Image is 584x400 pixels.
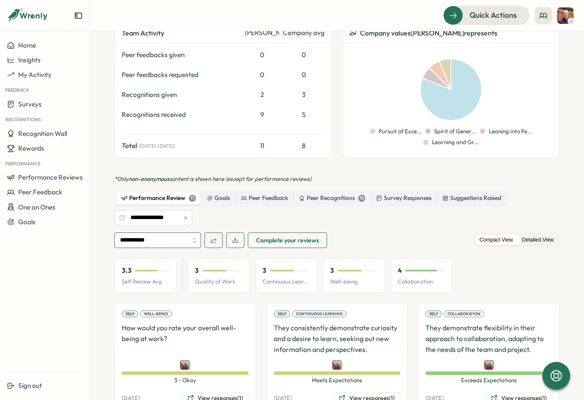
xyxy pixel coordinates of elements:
span: Performance Reviews [18,173,83,181]
div: Self [425,310,442,317]
span: non-anonymous [129,175,169,182]
button: Complete your reviews [248,232,327,248]
div: [PERSON_NAME] [245,28,279,38]
div: 0 [283,50,324,60]
div: 11 [245,141,279,151]
span: Meets Expectations [274,377,401,384]
div: Survey Responses [376,194,432,203]
p: 3 [195,266,199,275]
div: Goals [207,194,230,203]
p: Self Review Avg [122,278,169,286]
span: Insights [18,56,41,64]
p: *Only content is shown here (except for performance reviews) [114,175,560,183]
span: Company values [PERSON_NAME] represents [360,28,497,39]
p: How would you rate your overall well-being at work? [122,323,249,355]
span: Total [122,141,137,151]
p: 3 [263,266,266,275]
div: Company avg [283,28,324,38]
p: Collaboration [398,278,445,286]
img: Emily Jablonski [332,360,342,370]
button: Quick Actions [443,6,529,25]
span: One on Ones [18,203,55,211]
span: Exceeds Expectations [425,377,552,384]
div: Recognitions received [122,110,241,119]
p: Continuous Learning [263,278,310,286]
span: Peer Feedback [18,188,62,196]
span: Goals [18,218,36,226]
img: Emily Jablonski [484,360,494,370]
div: Team Activity [122,28,241,39]
p: Pursuit of Exce... [379,128,422,135]
div: Performance Review [121,194,196,203]
span: Rewards [18,144,44,152]
div: Peer feedbacks given [122,50,241,60]
span: 3 - Okay [122,377,249,384]
p: 3 [330,266,334,275]
div: 0 [245,50,279,60]
span: Surveys [18,100,42,108]
img: Morgan Ludtke [557,7,574,24]
div: Self [274,310,290,317]
p: Spirit of Gener... [434,128,477,135]
div: Peer feedbacks requested [122,70,241,80]
p: Quality of Work [195,278,243,286]
span: Home [18,41,36,49]
p: Leaning into Fe... [489,128,532,135]
div: Collaboration [444,310,484,317]
span: Quick Actions [470,10,517,21]
div: 8 [283,141,324,151]
div: Self [122,310,138,317]
span: Complete your reviews [256,233,319,248]
div: Continuous Learning [292,310,347,317]
div: 3 [283,90,324,100]
label: Compact View [475,235,517,245]
div: 11 [189,195,196,202]
div: Well-being [140,310,172,317]
div: 0 [245,70,279,80]
p: They demonstrate flexibility in their approach to collaboration, adapting to the needs of the tea... [425,323,552,355]
span: My Activity [18,71,52,79]
p: Well-being [330,278,378,286]
span: Sign out [18,381,42,390]
div: Recognitions given [122,90,241,100]
button: Expand sidebar [74,11,83,20]
div: Peer Recognitions [299,194,365,203]
p: Learning and Gr... [432,139,479,146]
img: Emily Jablonski [180,360,190,370]
div: 16 [358,195,365,202]
div: 9 [245,110,279,119]
div: 2 [245,90,279,100]
div: Suggestions Raised [442,194,501,203]
p: 3.3 [122,266,132,275]
span: Recognition Wall [18,129,67,138]
p: 4 [398,266,402,275]
div: 5 [283,110,324,119]
p: They consistently demonstrate curiosity and a desire to learn, seeking out new information and pe... [274,323,401,355]
div: 0 [283,70,324,80]
label: Detailed View [518,235,558,245]
span: ( [DATE] - [DATE] ) [139,143,175,149]
div: Peer Feedback [241,194,288,203]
